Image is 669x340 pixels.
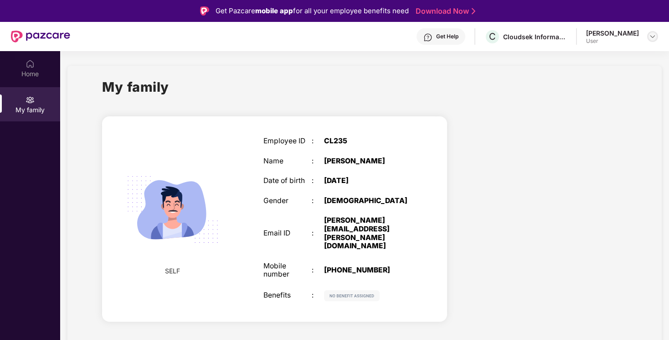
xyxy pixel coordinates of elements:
div: [DATE] [324,177,409,185]
img: svg+xml;base64,PHN2ZyB4bWxucz0iaHR0cDovL3d3dy53My5vcmcvMjAwMC9zdmciIHdpZHRoPSIyMjQiIGhlaWdodD0iMT... [116,153,229,266]
div: CL235 [324,137,409,146]
a: Download Now [416,6,473,16]
div: [PERSON_NAME][EMAIL_ADDRESS][PERSON_NAME][DOMAIN_NAME] [324,216,409,250]
span: C [489,31,496,42]
div: Cloudsek Information Security Private Limited [503,32,567,41]
div: [PHONE_NUMBER] [324,266,409,275]
div: [PERSON_NAME] [586,29,639,37]
div: Benefits [263,291,312,300]
div: : [312,291,324,300]
div: : [312,229,324,238]
div: [PERSON_NAME] [324,157,409,166]
div: Gender [263,197,312,205]
span: SELF [165,266,180,276]
div: [DEMOGRAPHIC_DATA] [324,197,409,205]
div: Get Pazcare for all your employee benefits need [216,5,409,16]
div: Email ID [263,229,312,238]
img: svg+xml;base64,PHN2ZyBpZD0iRHJvcGRvd24tMzJ4MzIiIHhtbG5zPSJodHRwOi8vd3d3LnczLm9yZy8yMDAwL3N2ZyIgd2... [649,33,656,40]
img: Stroke [472,6,475,16]
div: Date of birth [263,177,312,185]
div: Name [263,157,312,166]
img: svg+xml;base64,PHN2ZyBpZD0iSG9tZSIgeG1sbnM9Imh0dHA6Ly93d3cudzMub3JnLzIwMDAvc3ZnIiB3aWR0aD0iMjAiIG... [26,59,35,68]
div: : [312,137,324,146]
div: : [312,157,324,166]
div: : [312,197,324,205]
img: New Pazcare Logo [11,31,70,42]
div: Mobile number [263,262,312,279]
img: svg+xml;base64,PHN2ZyBpZD0iSGVscC0zMngzMiIgeG1sbnM9Imh0dHA6Ly93d3cudzMub3JnLzIwMDAvc3ZnIiB3aWR0aD... [423,33,432,42]
div: Employee ID [263,137,312,146]
div: : [312,266,324,275]
img: svg+xml;base64,PHN2ZyB3aWR0aD0iMjAiIGhlaWdodD0iMjAiIHZpZXdCb3g9IjAgMCAyMCAyMCIgZmlsbD0ibm9uZSIgeG... [26,95,35,105]
div: User [586,37,639,45]
strong: mobile app [255,6,293,15]
h1: My family [102,77,169,97]
img: Logo [200,6,209,16]
div: Get Help [436,33,458,40]
div: : [312,177,324,185]
img: svg+xml;base64,PHN2ZyB4bWxucz0iaHR0cDovL3d3dy53My5vcmcvMjAwMC9zdmciIHdpZHRoPSIxMjIiIGhlaWdodD0iMj... [324,290,380,301]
